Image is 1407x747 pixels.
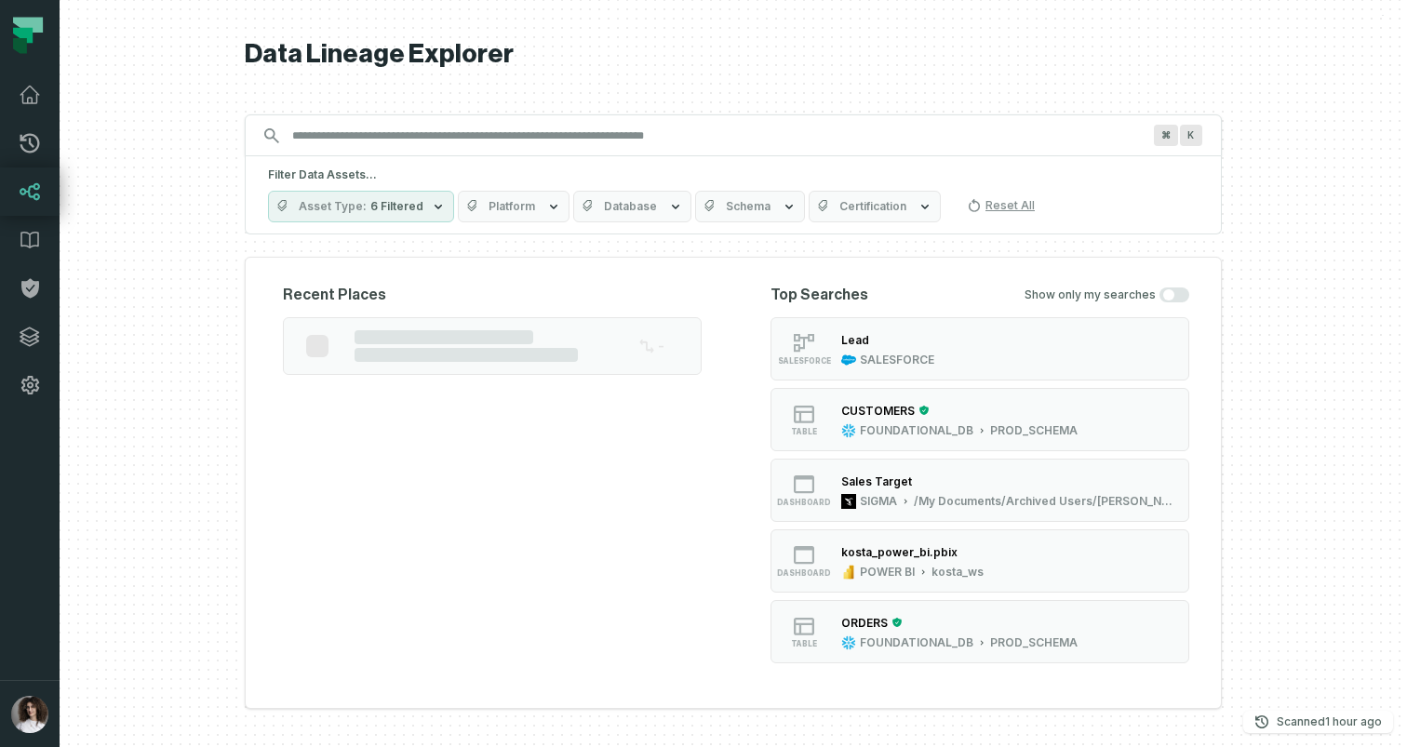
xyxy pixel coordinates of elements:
span: Press ⌘ + K to focus the search bar [1154,125,1178,146]
relative-time: Sep 28, 2025, 4:01 PM GMT+3 [1325,714,1382,728]
button: Scanned[DATE] 4:01:30 PM [1243,711,1393,733]
span: Press ⌘ + K to focus the search bar [1180,125,1202,146]
h1: Data Lineage Explorer [245,38,1222,71]
img: avatar of Aluma Gelbard [11,696,48,733]
p: Scanned [1277,713,1382,731]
